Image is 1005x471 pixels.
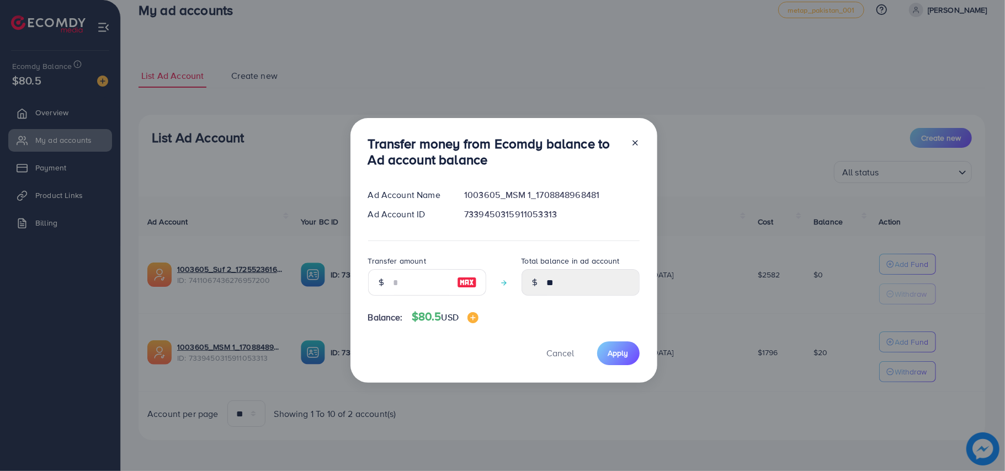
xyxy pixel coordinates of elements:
[455,208,648,221] div: 7339450315911053313
[467,312,478,323] img: image
[359,208,456,221] div: Ad Account ID
[368,136,622,168] h3: Transfer money from Ecomdy balance to Ad account balance
[608,347,629,358] span: Apply
[359,189,456,201] div: Ad Account Name
[457,276,477,289] img: image
[368,255,426,266] label: Transfer amount
[522,255,620,266] label: Total balance in ad account
[412,310,478,324] h4: $80.5
[547,347,575,359] span: Cancel
[597,341,640,365] button: Apply
[442,311,459,323] span: USD
[368,311,403,324] span: Balance:
[533,341,588,365] button: Cancel
[455,189,648,201] div: 1003605_MSM 1_1708848968481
